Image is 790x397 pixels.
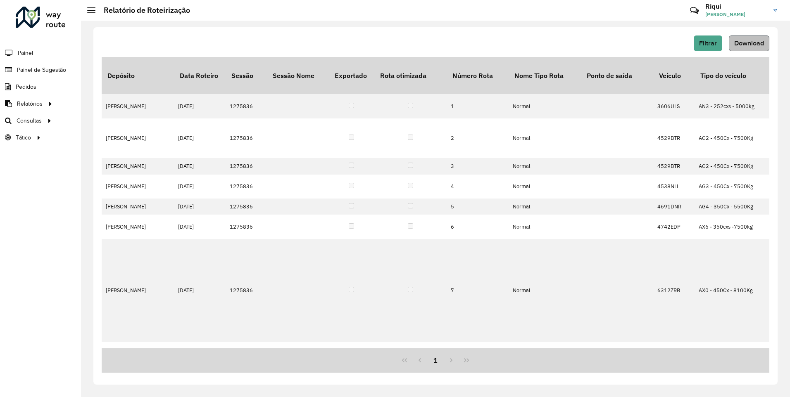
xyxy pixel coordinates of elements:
h2: Relatório de Roteirização [95,6,190,15]
td: AG3 - 450Cx - 7500Kg [695,175,767,198]
td: 3606ULS [653,94,695,118]
td: Normal [509,215,581,239]
td: 4742EDP [653,215,695,239]
td: 4 [447,175,509,198]
td: AN3 - 252cxs - 5000kg [695,94,767,118]
td: [PERSON_NAME] [102,175,174,198]
td: LR4 - 76cxs - 1800kg [695,342,767,366]
td: Normal [509,342,581,366]
th: Sessão Nome [267,57,329,94]
span: Download [734,40,764,47]
td: AX6 - 350cxs -7500kg [695,215,767,239]
th: Número Rota [447,57,509,94]
td: [DATE] [174,175,226,198]
td: 5 [447,198,509,215]
td: AG4 - 350Cx - 5500Kg [695,198,767,215]
td: AG2 - 450Cx - 7500Kg [695,118,767,158]
h3: Riqui [705,2,767,10]
td: 1275836 [226,94,267,118]
span: Filtrar [699,40,717,47]
td: [PERSON_NAME] [102,198,174,215]
th: Rota otimizada [374,57,447,94]
td: 1 [447,94,509,118]
td: 6312ZRB [653,239,695,342]
td: Normal [509,239,581,342]
td: 4691DNR [653,198,695,215]
th: Exportado [329,57,374,94]
th: Depósito [102,57,174,94]
td: [DATE] [174,94,226,118]
td: 2 [447,118,509,158]
th: Data Roteiro [174,57,226,94]
td: Normal [509,118,581,158]
td: [DATE] [174,118,226,158]
td: 1275836 [226,175,267,198]
td: 1275836 [226,342,267,366]
td: 3 [447,158,509,174]
button: Filtrar [694,35,722,51]
td: 4529BTR [653,158,695,174]
td: 1275836 [226,215,267,239]
span: [PERSON_NAME] [705,11,767,18]
button: Download [729,35,769,51]
td: 4529BTR [653,118,695,158]
td: [DATE] [174,215,226,239]
span: Painel de Sugestão [17,66,66,74]
td: 8 [447,342,509,366]
td: [PERSON_NAME] [102,158,174,174]
th: Veículo [653,57,695,94]
td: 1275836 [226,239,267,342]
td: [PERSON_NAME] [102,94,174,118]
td: Normal [509,175,581,198]
td: Normal [509,158,581,174]
span: Tático [16,133,31,142]
td: [DATE] [174,198,226,215]
td: [PERSON_NAME] [102,118,174,158]
th: Sessão [226,57,267,94]
td: 6 [447,215,509,239]
th: Nome Tipo Rota [509,57,581,94]
th: Tipo do veículo [695,57,767,94]
td: 7 [447,239,509,342]
span: Relatórios [17,99,43,108]
a: Contato Rápido [685,2,703,19]
td: 1275836 [226,198,267,215]
td: 4538NLL [653,175,695,198]
td: 1275836 [226,118,267,158]
td: AG2 - 450Cx - 7500Kg [695,158,767,174]
td: [DATE] [174,158,226,174]
td: [PERSON_NAME] [102,239,174,342]
td: 1275836 [226,158,267,174]
th: Ponto de saída [581,57,653,94]
td: Normal [509,94,581,118]
span: Consultas [17,116,42,125]
span: Pedidos [16,83,36,91]
td: [PERSON_NAME] [102,342,174,366]
td: [PERSON_NAME] [102,215,174,239]
td: 6386ZHX [653,342,695,366]
button: 1 [428,352,443,368]
td: [DATE] [174,342,226,366]
span: Painel [18,49,33,57]
td: [DATE] [174,239,226,342]
td: Normal [509,198,581,215]
td: AX0 - 450Cx - 8100Kg [695,239,767,342]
